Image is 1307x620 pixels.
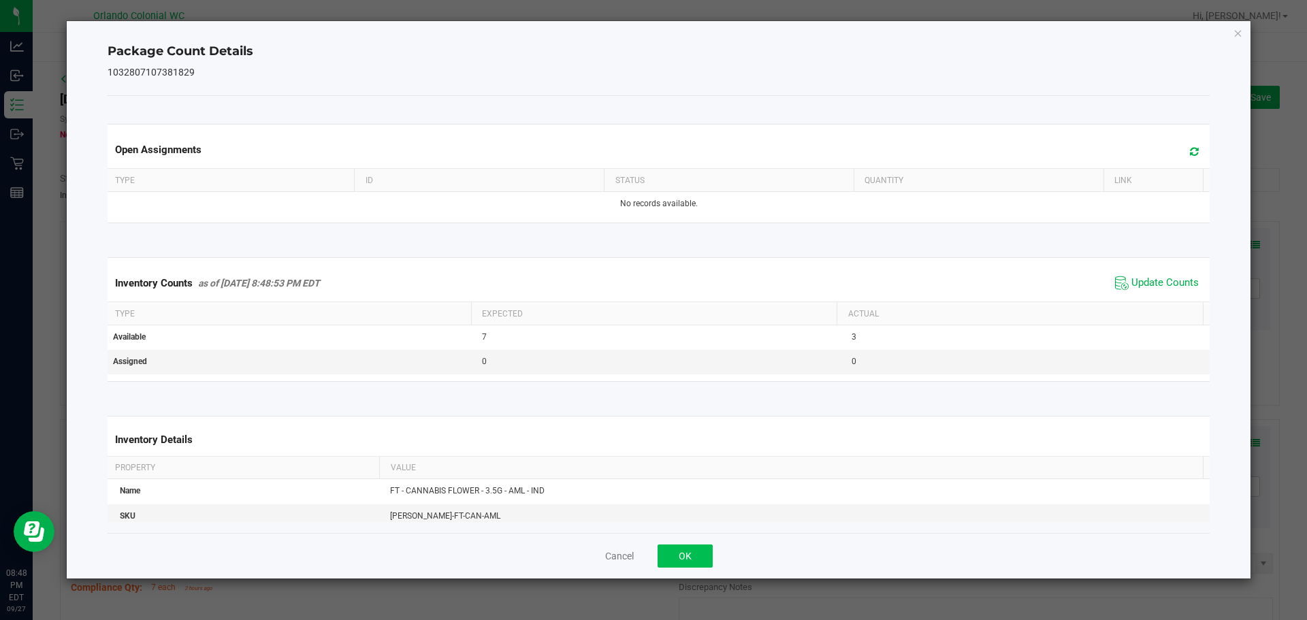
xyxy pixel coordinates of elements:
[1233,25,1243,41] button: Close
[115,434,193,446] span: Inventory Details
[865,176,903,185] span: Quantity
[658,544,713,568] button: OK
[482,332,487,342] span: 7
[482,309,523,319] span: Expected
[198,278,320,289] span: as of [DATE] 8:48:53 PM EDT
[115,176,135,185] span: Type
[105,192,1213,216] td: No records available.
[615,176,645,185] span: Status
[1114,176,1132,185] span: Link
[113,357,147,366] span: Assigned
[108,43,1210,61] h4: Package Count Details
[482,357,487,366] span: 0
[113,332,146,342] span: Available
[1131,276,1199,290] span: Update Counts
[852,332,856,342] span: 3
[366,176,373,185] span: ID
[108,67,1210,78] h5: 1032807107381829
[390,511,500,521] span: [PERSON_NAME]-FT-CAN-AML
[115,463,155,472] span: Property
[14,511,54,552] iframe: Resource center
[852,357,856,366] span: 0
[115,277,193,289] span: Inventory Counts
[848,309,879,319] span: Actual
[391,463,416,472] span: Value
[120,511,135,521] span: SKU
[390,486,545,495] span: FT - CANNABIS FLOWER - 3.5G - AML - IND
[605,549,634,563] button: Cancel
[120,486,140,495] span: Name
[115,144,201,156] span: Open Assignments
[115,309,135,319] span: Type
